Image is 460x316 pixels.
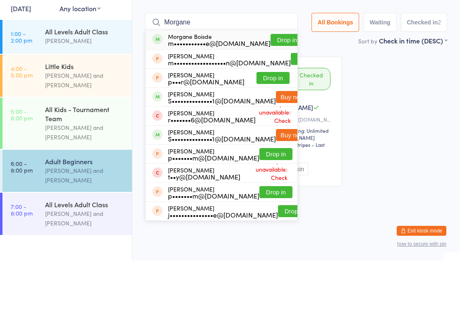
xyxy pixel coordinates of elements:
a: 6:00 -8:00 pmAdult Beginners[PERSON_NAME] and [PERSON_NAME] [2,205,132,247]
div: Drop-in successful. [323,14,449,33]
button: Exit kiosk mode [397,281,446,291]
div: [PERSON_NAME] and [PERSON_NAME] [45,126,125,145]
span: Drop-in unavailable: Check membership [256,153,293,190]
div: S••••••••••••••1@[DOMAIN_NAME] [168,191,276,197]
span: [PERSON_NAME] and [PERSON_NAME] [197,32,304,40]
div: [PERSON_NAME] and [PERSON_NAME] [45,264,125,283]
div: p•••••••m@[DOMAIN_NAME] [168,210,259,216]
div: r•••••••6@[DOMAIN_NAME] [168,172,256,178]
time: 7:00 - 8:00 pm [11,259,33,272]
a: 7:00 -8:00 pmAll Levels Adult Class[PERSON_NAME] and [PERSON_NAME] [2,248,132,290]
div: Adult Beginners [45,212,125,221]
div: [PERSON_NAME] [168,165,256,178]
div: [PERSON_NAME] [168,184,276,197]
div: [PERSON_NAME] and [PERSON_NAME] [45,221,125,240]
time: 4:00 - 5:00 pm [11,120,33,134]
div: [PERSON_NAME] and [PERSON_NAME] [45,178,125,197]
div: Events for [11,45,51,59]
time: 1:00 - 2:00 pm [11,86,32,99]
button: Buy now [276,184,309,196]
img: Gracie Humaita Noosa [8,6,39,37]
div: S••••••••••••••1@[DOMAIN_NAME] [168,153,276,159]
button: Drop in [259,242,292,254]
div: Check in time (DESC) [379,91,447,101]
div: [PERSON_NAME] [168,108,291,121]
div: All Kids - Tournament Team [45,160,125,178]
button: Drop in [291,108,324,120]
a: [DATE] [11,59,31,68]
div: [PERSON_NAME] [45,91,125,101]
time: 6:00 - 8:00 pm [11,215,33,229]
button: Buy now [276,146,309,158]
div: Checked in [292,123,330,146]
button: Drop in [271,89,304,101]
label: Sort by [358,92,377,101]
div: [PERSON_NAME] [168,203,259,216]
button: Waiting [363,68,396,87]
div: Morgane Boisde [168,89,271,102]
div: All Levels Adult Class [45,255,125,264]
div: [PERSON_NAME] [168,222,240,235]
button: how to secure with pin [397,297,446,302]
span: 4 Project [GEOGRAPHIC_DATA] [316,32,400,40]
span: Drop-in unavailable: Check membership [240,210,290,247]
div: [PERSON_NAME] [168,146,276,159]
div: [PERSON_NAME] [168,241,259,254]
div: 2 [438,74,441,81]
span: [DATE] 6:00pm [145,32,184,40]
div: [PERSON_NAME] [168,260,278,273]
button: Drop in [259,203,292,215]
a: 5:00 -6:00 pmAll Kids - Tournament Team[PERSON_NAME] and [PERSON_NAME] [2,153,132,204]
div: m•••••••••••e@[DOMAIN_NAME] [168,95,271,102]
div: At [60,45,101,59]
div: Little Kids [45,117,125,126]
a: 1:00 -2:00 pmAll Levels Adult Class[PERSON_NAME] [2,75,132,109]
div: t••y@[DOMAIN_NAME] [168,229,240,235]
h2: Adult Beginners Check-in [145,12,447,25]
div: p•••••••m@[DOMAIN_NAME] [168,248,259,254]
div: j•••••••••••••••e@[DOMAIN_NAME] [168,267,278,273]
div: Adult [PERSON_NAME] [262,189,315,196]
div: All Levels Adult Class [45,82,125,91]
button: Checked in2 [401,68,448,87]
div: p•••r@[DOMAIN_NAME] [168,134,244,140]
button: Drop in [278,261,311,273]
div: m••••••••••••••••••n@[DOMAIN_NAME] [168,115,291,121]
a: 4:00 -5:00 pmLittle Kids[PERSON_NAME] and [PERSON_NAME] [2,110,132,152]
div: [PERSON_NAME] [168,127,244,140]
input: Search [145,68,298,87]
div: Any location [60,59,101,68]
button: Drop in [256,127,290,139]
button: All Bookings [311,68,359,87]
time: 5:00 - 6:00 pm [11,163,33,177]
